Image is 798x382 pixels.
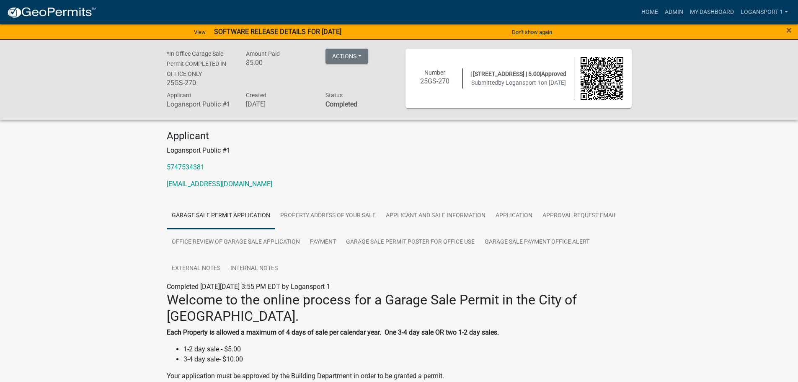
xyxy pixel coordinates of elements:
[214,28,341,36] strong: SOFTWARE RELEASE DETAILS FOR [DATE]
[471,79,566,86] span: Submitted on [DATE]
[275,203,381,229] a: PROPERTY ADDRESS OF YOUR SALE
[325,100,357,108] strong: Completed
[225,255,283,282] a: Internal Notes
[305,229,341,256] a: Payment
[381,203,491,229] a: Applicant and Sale Information
[167,100,234,108] h6: Logansport Public #1
[246,50,280,57] span: Amount Paid
[246,100,313,108] h6: [DATE]
[167,180,272,188] a: [EMAIL_ADDRESS][DOMAIN_NAME]
[687,4,737,20] a: My Dashboard
[167,79,234,87] h6: 25GS-270
[325,92,343,99] span: Status
[424,69,445,76] span: Number
[661,4,687,20] a: Admin
[167,283,330,291] span: Completed [DATE][DATE] 3:55 PM EDT by Logansport 1
[167,130,632,142] h4: Applicant
[537,203,622,229] a: Approval Request Email
[638,4,661,20] a: Home
[480,229,594,256] a: Garage Sale Payment Office Alert
[167,203,275,229] a: Garage Sale Permit Application
[183,354,632,364] li: 3-4 day sale- $10.00
[246,92,266,99] span: Created
[167,163,204,171] a: 5747534381
[325,49,368,64] button: Actions
[167,146,632,156] p: Logansport Public #1
[167,292,632,324] h2: Welcome to the online process for a Garage Sale Permit in the City of [GEOGRAPHIC_DATA].
[167,92,191,99] span: Applicant
[737,4,791,20] a: Logansport 1
[167,229,305,256] a: Office Review of Garage Sale Application
[167,50,226,77] span: *In Office Garage Sale Permit COMPLETED IN OFFICE ONLY
[167,255,225,282] a: External Notes
[786,25,792,35] button: Close
[491,203,537,229] a: Application
[498,79,541,86] span: by Logansport 1
[509,25,555,39] button: Don't show again
[167,328,499,336] strong: Each Property is allowed a maximum of 4 days of sale per calendar year. One 3-4 day sale OR two 1...
[786,24,792,36] span: ×
[191,25,209,39] a: View
[183,344,632,354] li: 1-2 day sale - $5.00
[414,77,457,85] h6: 25GS-270
[581,57,623,100] img: QR code
[470,70,566,77] span: | [STREET_ADDRESS] | 5.00|Approved
[246,59,313,67] h6: $5.00
[341,229,480,256] a: Garage Sale Permit Poster for Office Use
